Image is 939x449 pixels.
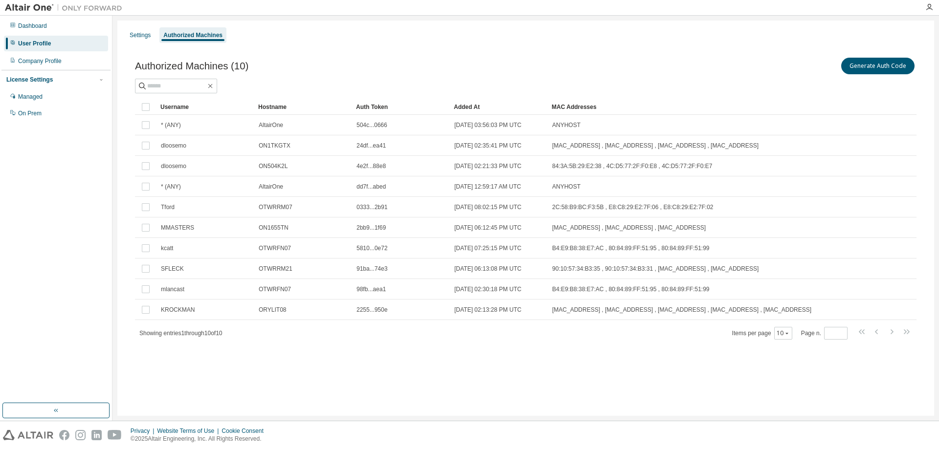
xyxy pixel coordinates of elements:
[59,430,69,440] img: facebook.svg
[163,31,223,39] div: Authorized Machines
[139,330,223,337] span: Showing entries 1 through 10 of 10
[552,183,581,191] span: ANYHOST
[259,306,286,314] span: ORYLIT08
[259,142,291,150] span: ON1TKGTX
[18,93,43,101] div: Managed
[552,224,706,232] span: [MAC_ADDRESS] , [MAC_ADDRESS] , [MAC_ADDRESS]
[259,183,283,191] span: AltairOne
[18,40,51,47] div: User Profile
[108,430,122,440] img: youtube.svg
[259,121,283,129] span: AltairOne
[454,183,521,191] span: [DATE] 12:59:17 AM UTC
[454,285,521,293] span: [DATE] 02:30:18 PM UTC
[732,327,792,340] span: Items per page
[357,244,387,252] span: 5810...0e72
[161,224,194,232] span: MMASTERS
[357,203,387,211] span: 0333...2b91
[552,203,714,211] span: 2C:58:B9:BC:F3:5B , E8:C8:29:E2:7F:06 , E8:C8:29:E2:7F:02
[259,224,289,232] span: ON1655TN
[454,244,521,252] span: [DATE] 07:25:15 PM UTC
[357,121,387,129] span: 504c...0666
[357,183,386,191] span: dd7f...abed
[160,99,250,115] div: Username
[552,162,713,170] span: 84:3A:5B:29:E2:38 , 4C:D5:77:2F:F0:E8 , 4C:D5:77:2F:F0:E7
[357,306,387,314] span: 2255...950e
[259,203,292,211] span: OTWRRM07
[454,142,521,150] span: [DATE] 02:35:41 PM UTC
[6,76,53,84] div: License Settings
[18,22,47,30] div: Dashboard
[454,224,521,232] span: [DATE] 06:12:45 PM UTC
[801,327,848,340] span: Page n.
[552,244,710,252] span: B4:E9:B8:38:E7:AC , 80:84:89:FF:51:95 , 80:84:89:FF:51:99
[454,306,521,314] span: [DATE] 02:13:28 PM UTC
[75,430,86,440] img: instagram.svg
[357,285,386,293] span: 98fb...aea1
[356,99,446,115] div: Auth Token
[357,224,386,232] span: 2bb9...1f69
[161,244,173,252] span: kcatt
[161,265,184,273] span: SFLECK
[552,265,759,273] span: 90:10:57:34:B3:35 , 90:10:57:34:B3:31 , [MAC_ADDRESS] , [MAC_ADDRESS]
[161,121,181,129] span: * (ANY)
[552,121,581,129] span: ANYHOST
[357,265,387,273] span: 91ba...74e3
[552,306,811,314] span: [MAC_ADDRESS] , [MAC_ADDRESS] , [MAC_ADDRESS] , [MAC_ADDRESS] , [MAC_ADDRESS]
[131,427,157,435] div: Privacy
[552,285,710,293] span: B4:E9:B8:38:E7:AC , 80:84:89:FF:51:95 , 80:84:89:FF:51:99
[161,285,184,293] span: mlancast
[259,265,292,273] span: OTWRRM21
[454,265,521,273] span: [DATE] 06:13:08 PM UTC
[161,203,175,211] span: Tford
[18,109,42,117] div: On Prem
[259,285,291,293] span: OTWRFN07
[841,58,915,74] button: Generate Auth Code
[161,142,186,150] span: dloosemo
[161,183,181,191] span: * (ANY)
[357,142,386,150] span: 24df...ea41
[777,329,790,337] button: 10
[454,203,521,211] span: [DATE] 08:02:15 PM UTC
[222,427,269,435] div: Cookie Consent
[131,435,269,443] p: © 2025 Altair Engineering, Inc. All Rights Reserved.
[130,31,151,39] div: Settings
[258,99,348,115] div: Hostname
[259,244,291,252] span: OTWRFN07
[454,99,544,115] div: Added At
[454,162,521,170] span: [DATE] 02:21:33 PM UTC
[552,142,759,150] span: [MAC_ADDRESS] , [MAC_ADDRESS] , [MAC_ADDRESS] , [MAC_ADDRESS]
[157,427,222,435] div: Website Terms of Use
[259,162,288,170] span: ON504K2L
[3,430,53,440] img: altair_logo.svg
[135,61,248,72] span: Authorized Machines (10)
[552,99,814,115] div: MAC Addresses
[91,430,102,440] img: linkedin.svg
[357,162,386,170] span: 4e2f...88e8
[18,57,62,65] div: Company Profile
[454,121,521,129] span: [DATE] 03:56:03 PM UTC
[5,3,127,13] img: Altair One
[161,306,195,314] span: KROCKMAN
[161,162,186,170] span: dloosemo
